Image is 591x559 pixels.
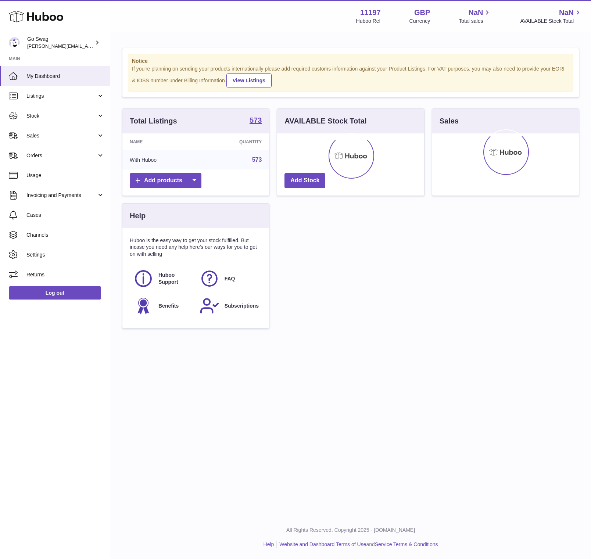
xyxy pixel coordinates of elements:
a: NaN AVAILABLE Stock Total [520,8,582,25]
a: 573 [250,117,262,125]
td: With Huboo [122,150,200,169]
span: NaN [559,8,574,18]
a: Add Stock [284,173,325,188]
li: and [277,541,438,548]
h3: Help [130,211,146,221]
h3: AVAILABLE Stock Total [284,116,366,126]
a: Service Terms & Conditions [375,541,438,547]
span: Benefits [158,302,179,309]
th: Quantity [200,133,269,150]
div: Go Swag [27,36,93,50]
span: Stock [26,112,97,119]
span: Orders [26,152,97,159]
a: Website and Dashboard Terms of Use [279,541,366,547]
img: leigh@goswag.com [9,37,20,48]
a: Benefits [133,296,192,316]
th: Name [122,133,200,150]
div: If you're planning on sending your products internationally please add required customs informati... [132,65,569,87]
a: 573 [252,157,262,163]
a: NaN Total sales [459,8,491,25]
a: View Listings [226,74,272,87]
strong: Notice [132,58,569,65]
strong: 573 [250,117,262,124]
a: Log out [9,286,101,300]
span: My Dashboard [26,73,104,80]
a: Add products [130,173,201,188]
span: Listings [26,93,97,100]
span: Subscriptions [225,302,259,309]
div: Huboo Ref [356,18,381,25]
span: NaN [468,8,483,18]
span: Huboo Support [158,272,191,286]
a: Help [264,541,274,547]
a: Subscriptions [200,296,258,316]
span: Sales [26,132,97,139]
span: Cases [26,212,104,219]
h3: Total Listings [130,116,177,126]
span: Invoicing and Payments [26,192,97,199]
span: Returns [26,271,104,278]
span: Usage [26,172,104,179]
h3: Sales [440,116,459,126]
strong: GBP [414,8,430,18]
p: Huboo is the easy way to get your stock fulfilled. But incase you need any help here's our ways f... [130,237,262,258]
span: FAQ [225,275,235,282]
p: All Rights Reserved. Copyright 2025 - [DOMAIN_NAME] [116,527,585,534]
a: FAQ [200,269,258,289]
strong: 11197 [360,8,381,18]
div: Currency [409,18,430,25]
span: [PERSON_NAME][EMAIL_ADDRESS][DOMAIN_NAME] [27,43,147,49]
span: Settings [26,251,104,258]
span: Channels [26,232,104,239]
span: AVAILABLE Stock Total [520,18,582,25]
a: Huboo Support [133,269,192,289]
span: Total sales [459,18,491,25]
